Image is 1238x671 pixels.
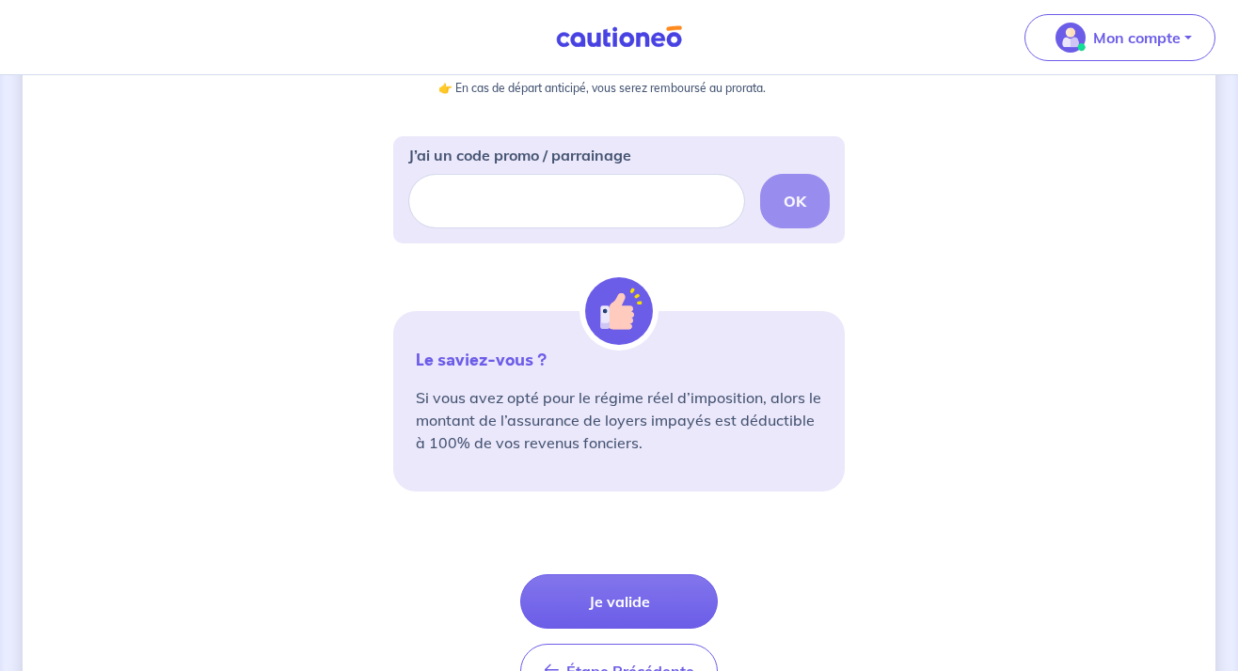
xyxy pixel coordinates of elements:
[585,277,653,345] img: illu_alert_hand.svg
[520,574,718,629] button: Je valide
[416,386,822,454] p: Si vous avez opté pour le régime réel d’imposition, alors le montant de l’assurance de loyers imp...
[548,25,690,49] img: Cautioneo
[1024,14,1215,61] button: illu_account_valid_menu.svgMon compte
[416,349,822,371] p: Le saviez-vous ?
[1093,26,1181,49] p: Mon compte
[1055,23,1086,53] img: illu_account_valid_menu.svg
[408,144,631,166] p: J’ai un code promo / parrainage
